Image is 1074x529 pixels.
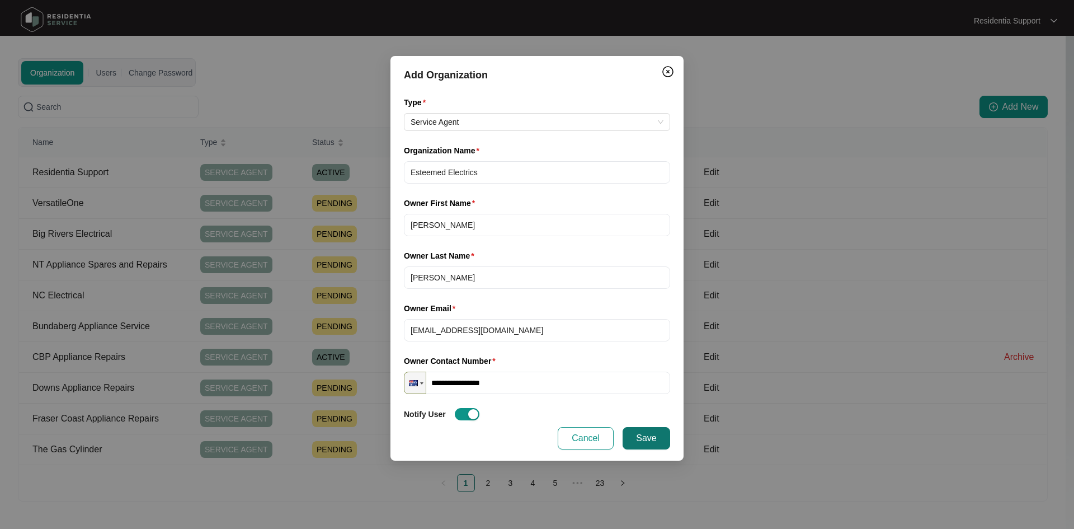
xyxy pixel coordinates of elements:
[636,432,656,445] span: Save
[404,266,670,289] input: Owner Last Name
[572,432,600,445] span: Cancel
[404,303,460,314] label: Owner Email
[659,63,677,81] button: Close
[558,427,614,450] button: Cancel
[411,114,663,130] span: Service Agent
[404,161,670,184] input: Organization Name
[404,97,430,108] label: Type
[404,250,479,261] label: Owner Last Name
[404,214,670,236] input: Owner First Name
[404,372,426,394] div: Australia: + 61
[404,67,670,83] div: Add Organization
[661,65,675,78] img: closeCircle
[404,409,446,420] p: Notify User
[404,355,500,367] label: Owner Contact Number
[404,145,484,156] label: Organization Name
[404,319,670,341] input: Owner Email
[404,198,479,209] label: Owner First Name
[623,427,670,450] button: Save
